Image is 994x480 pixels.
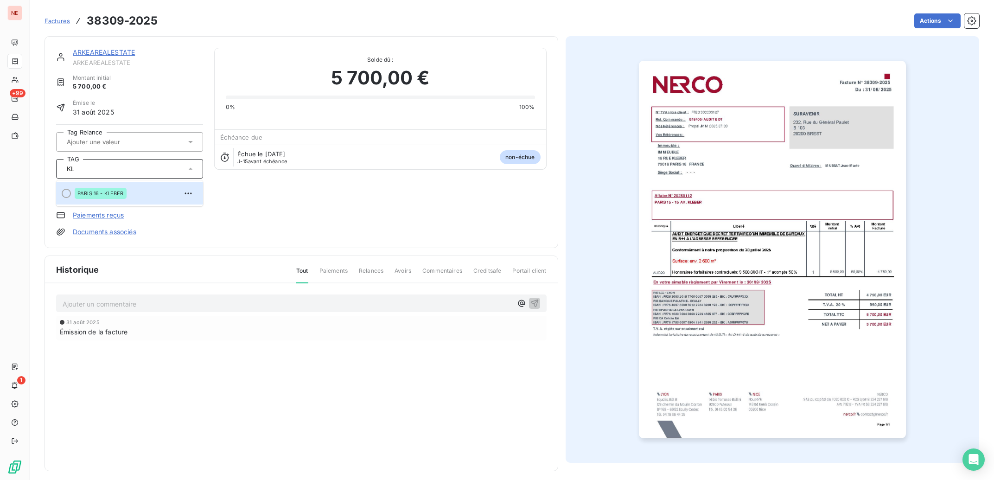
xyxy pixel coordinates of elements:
[639,61,906,438] img: invoice_thumbnail
[45,16,70,26] a: Factures
[73,107,114,117] span: 31 août 2025
[359,267,383,282] span: Relances
[220,134,262,141] span: Échéance due
[226,103,235,111] span: 0%
[395,267,411,282] span: Avoirs
[56,263,99,276] span: Historique
[73,82,111,91] span: 5 700,00 €
[500,150,540,164] span: non-échue
[77,191,124,196] span: PARIS 16 - KLEBER
[237,150,285,158] span: Échue le [DATE]
[237,159,287,164] span: avant échéance
[73,211,124,220] a: Paiements reçus
[422,267,462,282] span: Commentaires
[319,267,348,282] span: Paiements
[60,327,127,337] span: Émission de la facture
[512,267,546,282] span: Portail client
[331,64,430,92] span: 5 700,00 €
[10,89,25,97] span: +99
[237,158,248,165] span: J-15
[17,376,25,384] span: 1
[7,460,22,474] img: Logo LeanPay
[962,448,985,471] div: Open Intercom Messenger
[66,138,159,146] input: Ajouter une valeur
[87,13,158,29] h3: 38309-2025
[73,74,111,82] span: Montant initial
[66,165,92,173] input: Ajouter une valeur
[226,56,535,64] span: Solde dû :
[296,267,308,283] span: Tout
[73,99,114,107] span: Émise le
[45,17,70,25] span: Factures
[914,13,961,28] button: Actions
[7,6,22,20] div: NE
[73,59,203,66] span: ARKEAREALESTATE
[66,320,100,325] span: 31 août 2025
[519,103,535,111] span: 100%
[473,267,502,282] span: Creditsafe
[73,48,135,56] a: ARKEAREALESTATE
[73,227,136,237] a: Documents associés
